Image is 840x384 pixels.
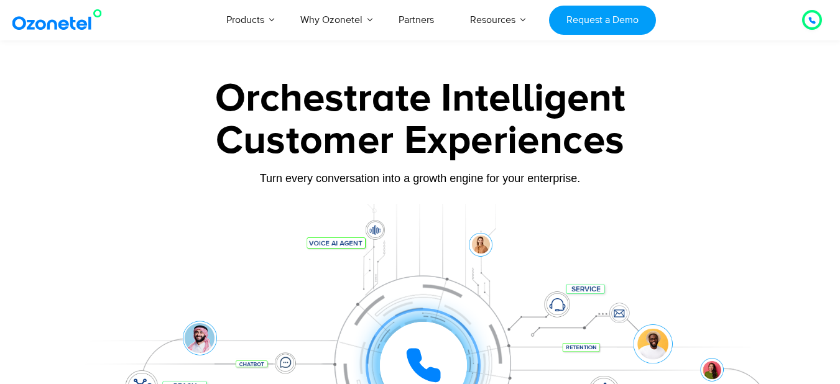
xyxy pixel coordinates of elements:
[32,111,809,171] div: Customer Experiences
[549,6,655,35] a: Request a Demo
[32,171,809,185] div: Turn every conversation into a growth engine for your enterprise.
[32,79,809,119] div: Orchestrate Intelligent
